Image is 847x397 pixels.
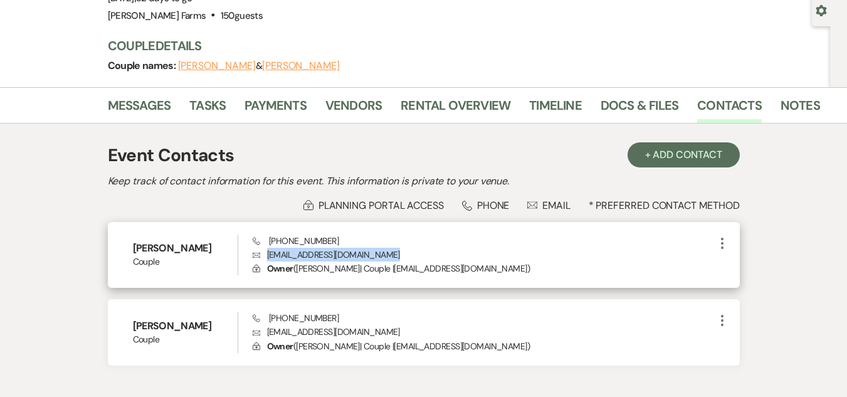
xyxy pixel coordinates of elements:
span: Couple names: [108,59,178,72]
h3: Couple Details [108,37,810,55]
span: Couple [133,255,238,268]
h6: [PERSON_NAME] [133,241,238,255]
span: 150 guests [221,9,263,22]
span: Owner [267,341,293,352]
a: Notes [781,95,820,123]
p: ( [PERSON_NAME] | Couple | [EMAIL_ADDRESS][DOMAIN_NAME] ) [253,339,715,353]
a: Rental Overview [401,95,510,123]
button: [PERSON_NAME] [178,61,256,71]
button: [PERSON_NAME] [262,61,340,71]
div: * Preferred Contact Method [108,199,740,212]
a: Contacts [697,95,762,123]
h6: [PERSON_NAME] [133,319,238,333]
span: [PERSON_NAME] Farms [108,9,206,22]
p: ( [PERSON_NAME] | Couple | [EMAIL_ADDRESS][DOMAIN_NAME] ) [253,262,715,275]
button: Open lead details [816,4,827,16]
div: Phone [462,199,510,212]
h1: Event Contacts [108,142,234,169]
span: [PHONE_NUMBER] [253,235,339,246]
h2: Keep track of contact information for this event. This information is private to your venue. [108,174,740,189]
span: [PHONE_NUMBER] [253,312,339,324]
p: [EMAIL_ADDRESS][DOMAIN_NAME] [253,325,715,339]
span: Owner [267,263,293,274]
div: Planning Portal Access [303,199,444,212]
a: Timeline [529,95,582,123]
a: Messages [108,95,171,123]
span: Couple [133,333,238,346]
span: & [178,60,340,72]
button: + Add Contact [628,142,740,167]
p: [EMAIL_ADDRESS][DOMAIN_NAME] [253,248,715,262]
a: Tasks [189,95,226,123]
a: Vendors [325,95,382,123]
div: Email [527,199,571,212]
a: Docs & Files [601,95,678,123]
a: Payments [245,95,307,123]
